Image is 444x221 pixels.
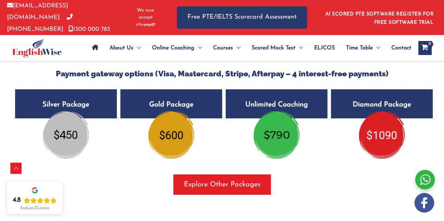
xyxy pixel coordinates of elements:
a: Diamond Package [331,89,433,141]
span: Online Coaching [152,36,194,60]
a: ELICOS [309,36,340,60]
span: We now accept [132,7,159,21]
img: diamond-pte-package [359,111,405,158]
span: Menu Toggle [233,36,240,60]
span: Menu Toggle [133,36,141,60]
button: Explore Other Packages [173,174,271,195]
span: Menu Toggle [194,36,202,60]
img: white-facebook.png [415,193,434,213]
h5: Silver Package [15,89,117,118]
a: View Shopping Cart, empty [418,41,432,55]
h5: Diamond Package [331,89,433,118]
aside: Header Widget 1 [321,6,437,29]
h5: Gold Package [120,89,222,118]
img: Afterpay-Logo [136,23,155,27]
h5: Unlimited Coaching [226,89,327,118]
span: Explore Other Packages [184,180,260,189]
div: 4.8 [13,196,21,205]
span: Menu Toggle [296,36,303,60]
a: [EMAIL_ADDRESS][DOMAIN_NAME] [7,3,68,20]
a: AI SCORED PTE SOFTWARE REGISTER FOR FREE SOFTWARE TRIAL [325,12,434,25]
img: gold [148,111,194,158]
a: Scored Mock TestMenu Toggle [246,36,309,60]
a: Online CoachingMenu Toggle [146,36,207,60]
span: Time Table [346,36,373,60]
a: Unlimited Coaching [226,89,327,141]
span: ELICOS [314,36,335,60]
a: 1300 000 783 [68,26,110,32]
a: CoursesMenu Toggle [207,36,246,60]
span: Scored Mock Test [252,36,296,60]
a: Contact [386,36,411,60]
img: updatedsilver-package450 [43,111,89,158]
img: updatedsilver-package450 [254,111,299,158]
a: Gold Package [120,89,222,141]
span: Contact [391,36,411,60]
h5: Payment gateway options (Visa, Mastercard, Stripe, Afterpay – 4 interest-free payments) [12,69,433,78]
a: About UsMenu Toggle [104,36,146,60]
nav: Site Navigation: Main Menu [86,36,411,60]
span: Courses [213,36,233,60]
a: [PHONE_NUMBER] [7,14,73,32]
div: Read our 717 reviews [20,206,49,210]
div: Rating: 4.8 out of 5 [13,196,57,205]
span: About Us [110,36,133,60]
a: Time TableMenu Toggle [340,36,386,60]
span: Menu Toggle [373,36,380,60]
a: Silver Package [15,89,117,141]
a: Free PTE/IELTS Scorecard Assessment [177,6,307,28]
img: cropped-ew-logo [12,38,62,57]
